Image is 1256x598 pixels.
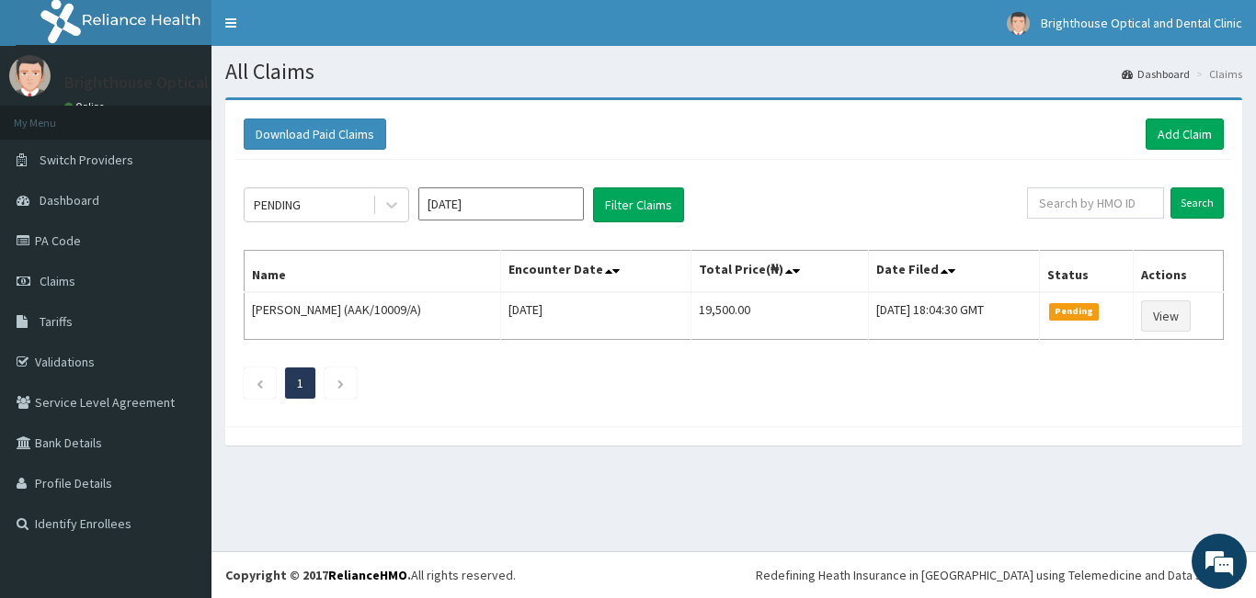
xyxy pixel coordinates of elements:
[1041,15,1242,31] span: Brighthouse Optical and Dental Clinic
[593,187,684,222] button: Filter Claims
[40,273,75,289] span: Claims
[244,118,386,150] button: Download Paid Claims
[9,55,51,96] img: User Image
[1122,66,1190,82] a: Dashboard
[418,187,584,220] input: Select Month and Year
[756,566,1242,584] div: Redefining Heath Insurance in [GEOGRAPHIC_DATA] using Telemedicine and Data Science!
[9,401,350,465] textarea: Type your message and hit 'Enter'
[1146,118,1224,150] a: Add Claim
[500,292,691,340] td: [DATE]
[1049,303,1100,320] span: Pending
[868,292,1039,340] td: [DATE] 18:04:30 GMT
[302,9,346,53] div: Minimize live chat window
[254,196,301,214] div: PENDING
[691,251,869,293] th: Total Price(₦)
[107,181,254,367] span: We're online!
[691,292,869,340] td: 19,500.00
[64,100,108,113] a: Online
[1007,12,1030,35] img: User Image
[1170,187,1224,219] input: Search
[64,74,334,91] p: Brighthouse Optical and Dental Clinic
[297,375,303,391] a: Page 1 is your current page
[225,60,1242,84] h1: All Claims
[245,292,501,340] td: [PERSON_NAME] (AAK/10009/A)
[40,313,73,330] span: Tariffs
[225,567,411,583] strong: Copyright © 2017 .
[337,375,345,391] a: Next page
[328,567,407,583] a: RelianceHMO
[245,251,501,293] th: Name
[1141,300,1191,332] a: View
[1039,251,1133,293] th: Status
[34,92,74,138] img: d_794563401_company_1708531726252_794563401
[500,251,691,293] th: Encounter Date
[211,551,1256,598] footer: All rights reserved.
[1133,251,1223,293] th: Actions
[1192,66,1242,82] li: Claims
[256,375,264,391] a: Previous page
[1027,187,1164,219] input: Search by HMO ID
[40,152,133,168] span: Switch Providers
[40,192,99,209] span: Dashboard
[96,103,309,127] div: Chat with us now
[868,251,1039,293] th: Date Filed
